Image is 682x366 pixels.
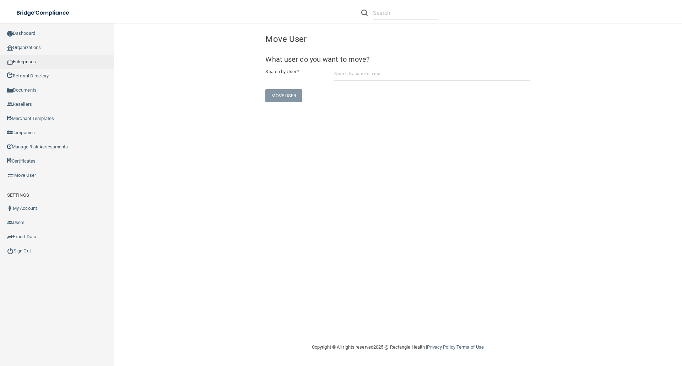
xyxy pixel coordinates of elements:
a: Privacy Policy [427,344,455,350]
img: ic_user_dark.df1a06c3.png [7,206,13,211]
label: SETTINGS [7,191,29,200]
img: icon-users.e205127d.png [7,220,13,225]
input: Search by name or email [334,67,530,81]
img: bridge_compliance_login_screen.278c3ca4.svg [11,6,76,20]
label: Search by User * [260,67,329,76]
button: Move User [265,89,302,102]
input: Search [373,6,438,20]
img: icon-documents.8dae5593.png [7,88,13,93]
div: Copyright © All rights reserved 2025 @ Rectangle Health | | [268,336,527,359]
h4: Move User [265,34,530,44]
img: ic_dashboard_dark.d01f4a41.png [7,31,13,37]
img: ic-search.3b580494.png [361,10,368,16]
img: ic_reseller.de258add.png [7,102,13,107]
img: enterprise.0d942306.png [7,60,13,65]
img: icon-export.b9366987.png [7,234,13,240]
img: organization-icon.f8decf85.png [7,45,13,51]
img: briefcase.64adab9b.png [7,172,14,179]
a: Terms of Use [456,344,484,350]
h5: What user do you want to move? [265,55,530,63]
img: ic_power_dark.7ecde6b1.png [7,248,13,254]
